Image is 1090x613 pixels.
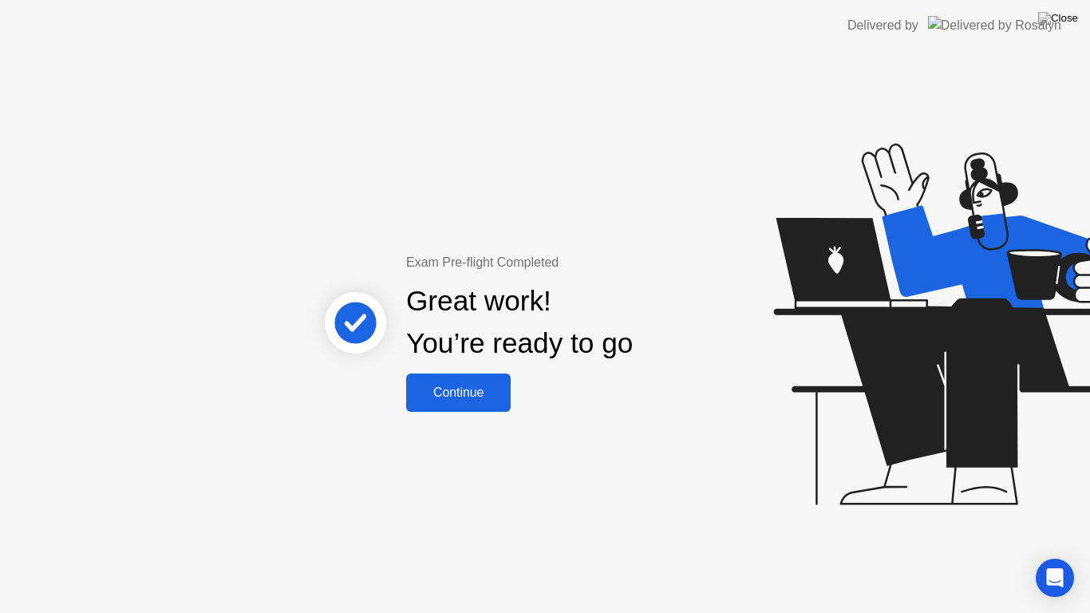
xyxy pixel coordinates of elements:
[411,386,506,400] div: Continue
[406,374,511,412] button: Continue
[406,280,633,365] div: Great work! You’re ready to go
[928,16,1061,34] img: Delivered by Rosalyn
[847,16,918,35] div: Delivered by
[1036,559,1074,597] div: Open Intercom Messenger
[1038,12,1078,25] img: Close
[406,253,736,272] div: Exam Pre-flight Completed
